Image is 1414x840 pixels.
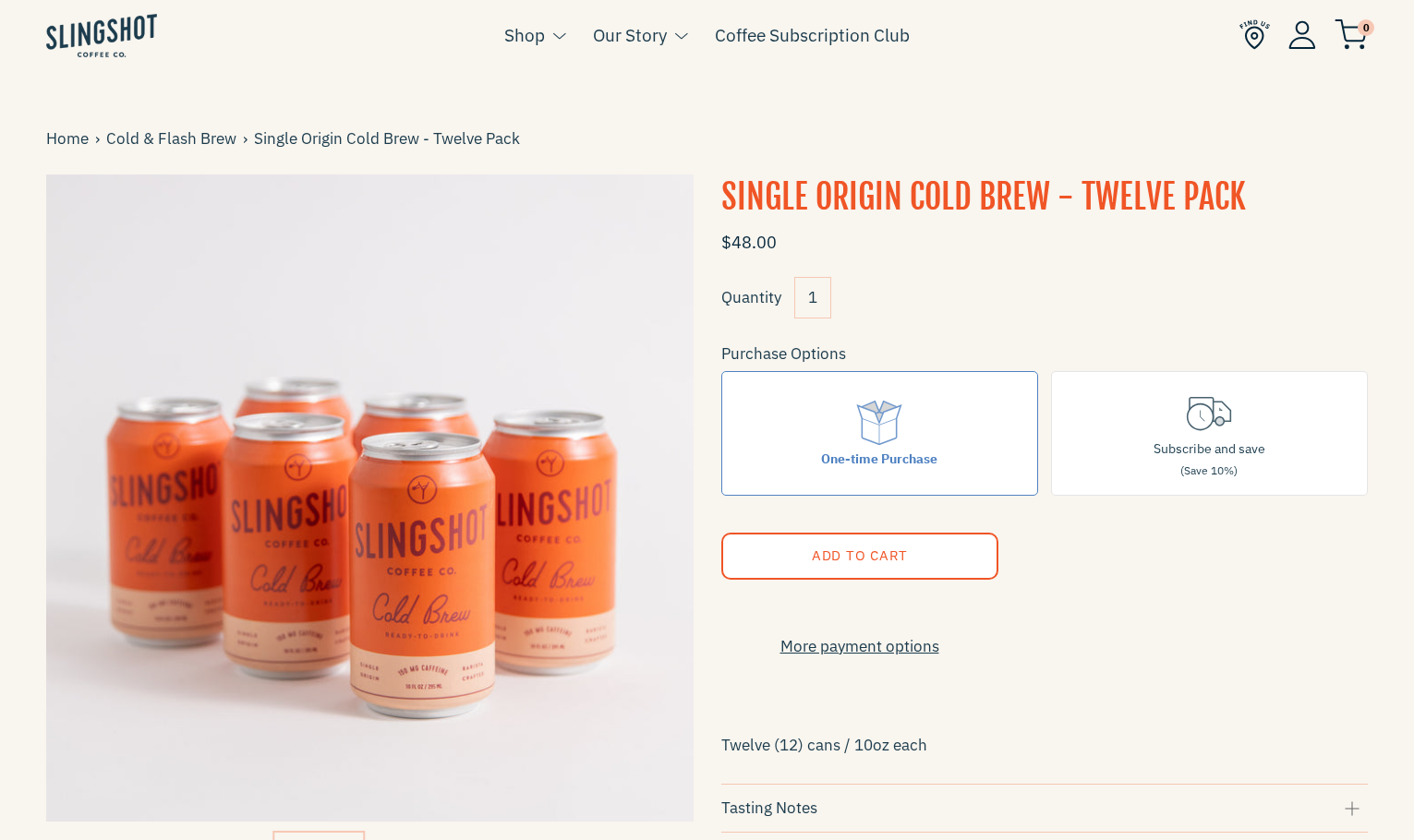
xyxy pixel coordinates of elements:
a: Shop [504,21,545,49]
div: One-time Purchase [821,449,937,469]
div: Tasting Notes [721,796,1369,821]
p: Twelve (12) cans / 10oz each [721,729,1369,761]
span: (Save 10%) [1180,463,1238,477]
span: $48.00 [721,232,777,253]
a: Our Story [593,21,667,49]
a: Cold & Flash Brew [106,126,243,151]
span: 0 [1358,19,1374,36]
span: Single Origin Cold Brew - Twelve Pack [254,126,526,151]
img: Account [1288,20,1316,49]
span: › [95,126,106,151]
span: Add to Cart [811,546,907,564]
a: Home [46,126,95,151]
img: cart [1335,19,1368,50]
h1: Single Origin Cold Brew - Twelve Pack [721,174,1369,221]
a: 0 [1335,24,1368,46]
a: More payment options [721,634,998,659]
a: Coffee Subscription Club [715,21,910,49]
legend: Purchase Options [721,342,846,366]
span: Subscribe and save [1154,440,1265,457]
span: › [243,126,254,151]
label: Quantity [721,287,781,307]
button: Add to Cart [721,533,998,580]
img: Find Us [1239,19,1270,50]
img: Cold Brew Six-Pack [46,174,694,822]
